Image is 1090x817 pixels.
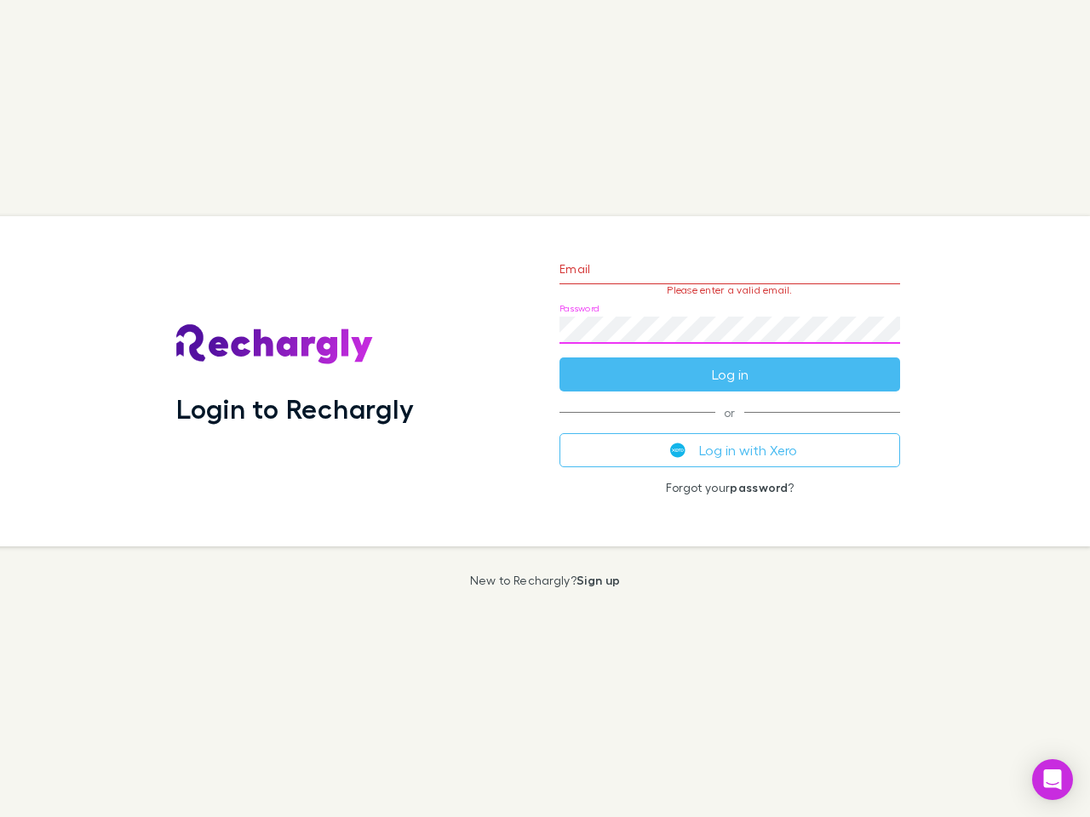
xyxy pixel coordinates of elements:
[730,480,788,494] a: password
[559,412,900,413] span: or
[670,443,686,458] img: Xero's logo
[1032,759,1073,800] div: Open Intercom Messenger
[559,433,900,467] button: Log in with Xero
[577,573,620,587] a: Sign up
[559,302,599,315] label: Password
[559,284,900,296] p: Please enter a valid email.
[559,481,900,494] p: Forgot your ?
[559,357,900,391] button: Log in
[176,392,414,425] h1: Login to Rechargly
[470,574,621,587] p: New to Rechargly?
[176,324,374,365] img: Rechargly's Logo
